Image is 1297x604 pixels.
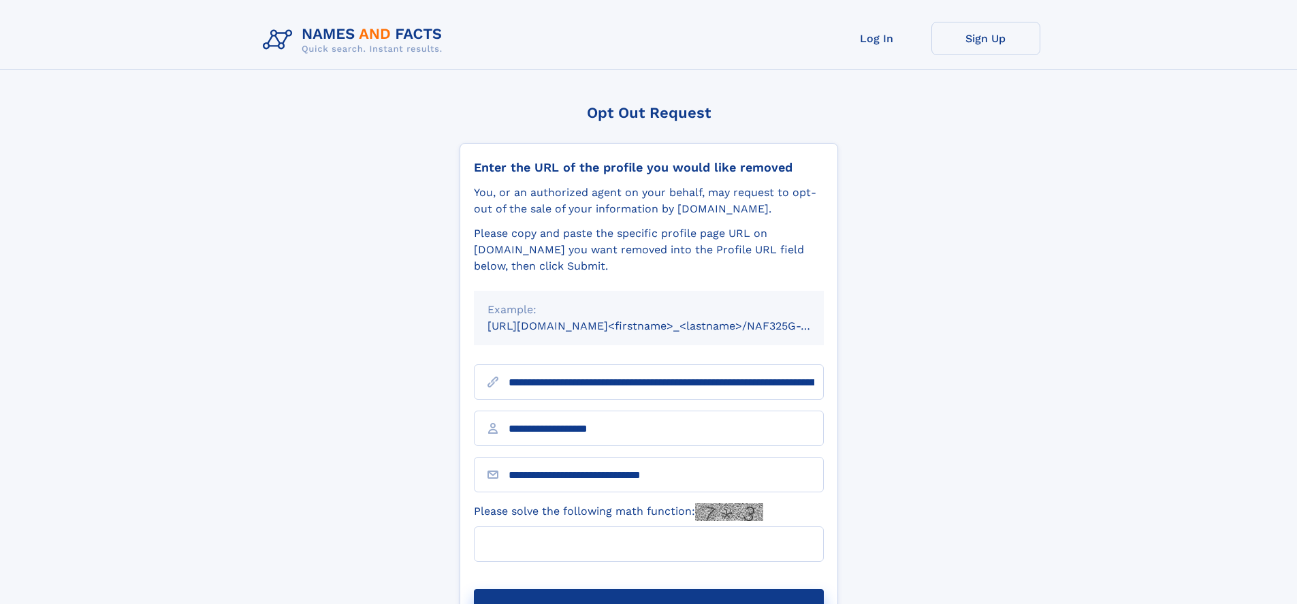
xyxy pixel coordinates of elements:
label: Please solve the following math function: [474,503,763,521]
div: You, or an authorized agent on your behalf, may request to opt-out of the sale of your informatio... [474,185,824,217]
a: Log In [822,22,931,55]
div: Enter the URL of the profile you would like removed [474,160,824,175]
div: Example: [487,302,810,318]
div: Opt Out Request [460,104,838,121]
a: Sign Up [931,22,1040,55]
small: [URL][DOMAIN_NAME]<firstname>_<lastname>/NAF325G-xxxxxxxx [487,319,850,332]
div: Please copy and paste the specific profile page URL on [DOMAIN_NAME] you want removed into the Pr... [474,225,824,274]
img: Logo Names and Facts [257,22,453,59]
